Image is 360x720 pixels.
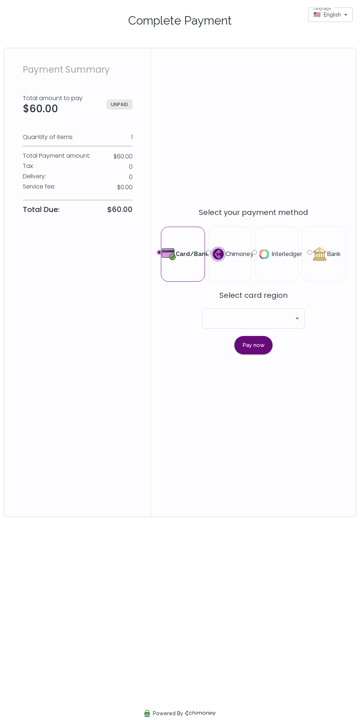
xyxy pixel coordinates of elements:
[23,172,46,181] p: Delivery :
[202,290,305,301] p: Select card region
[23,151,90,160] p: Total Payment amount :
[167,243,199,265] label: Card/Bank
[157,249,162,256] input: Card/BankCard/Bank
[307,249,312,256] input: BankBank
[313,6,331,11] label: Language
[117,183,133,192] p: $0.00
[162,247,176,262] img: Card/Bank
[131,133,133,142] p: 1
[114,152,133,161] p: $60.00
[13,12,347,29] p: Complete Payment
[23,182,55,191] p: Service fee :
[23,94,83,103] p: Total amount to pay
[214,243,246,265] label: Chimoney
[23,204,60,215] p: Total Due:
[107,99,133,110] span: UNPAID
[129,173,133,182] p: 0
[292,313,302,324] button: Open
[308,243,340,265] label: Bank
[313,11,321,18] span: 🇺🇸
[107,204,133,215] p: $60.00
[252,249,257,256] input: InterledgerInterledger
[324,11,341,18] span: English
[23,162,34,171] p: Tax :
[23,133,73,142] p: Quantity of items:
[211,247,226,262] img: Chimoney
[23,103,83,115] h3: $60.00
[151,207,356,218] p: Select your payment method
[234,336,273,354] button: Pay now
[308,8,353,21] div: 🇺🇸English
[312,247,327,262] img: Bank
[23,63,133,76] p: Payment Summary
[261,243,293,265] label: Interledger
[129,162,133,171] p: 0
[257,247,271,262] img: Interledger
[206,249,211,256] input: ChimoneyChimoney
